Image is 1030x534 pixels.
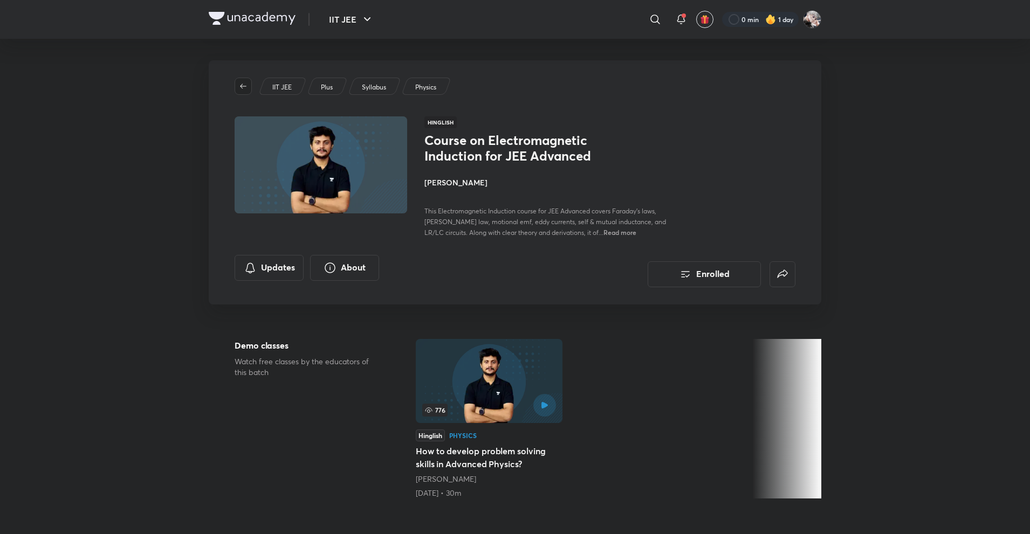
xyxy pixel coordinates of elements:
button: About [310,255,379,281]
h5: How to develop problem solving skills in Advanced Physics? [416,445,562,470]
span: This Electromagnetic Induction course for JEE Advanced covers Faraday’s laws, [PERSON_NAME] law, ... [424,207,666,237]
a: IIT JEE [271,82,294,92]
p: Physics [415,82,436,92]
h1: Course on Electromagnetic Induction for JEE Advanced [424,133,601,164]
span: Hinglish [424,116,457,128]
p: Watch free classes by the educators of this batch [235,356,381,378]
button: Enrolled [648,261,761,287]
img: streak [765,14,776,25]
a: Company Logo [209,12,296,27]
div: Vaibhav Singh [416,474,562,484]
span: Read more [603,228,636,237]
div: 21st Mar • 30m [416,488,562,498]
img: Company Logo [209,12,296,25]
img: avatar [700,15,710,24]
h4: [PERSON_NAME] [424,177,666,188]
div: Hinglish [416,429,445,441]
button: false [770,261,795,287]
a: [PERSON_NAME] [416,474,476,484]
p: IIT JEE [272,82,292,92]
button: Updates [235,255,304,281]
p: Syllabus [362,82,386,92]
a: How to develop problem solving skills in Advanced Physics? [416,339,562,498]
span: 776 [422,404,448,417]
a: Syllabus [360,82,388,92]
a: 776HinglishPhysicsHow to develop problem solving skills in Advanced Physics?[PERSON_NAME][DATE] •... [416,339,562,498]
img: Thumbnail [233,115,409,214]
button: IIT JEE [322,9,380,30]
a: Plus [319,82,335,92]
div: Physics [449,432,477,439]
button: avatar [696,11,713,28]
a: Physics [414,82,438,92]
p: Plus [321,82,333,92]
img: Navin Raj [803,10,821,29]
h5: Demo classes [235,339,381,352]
